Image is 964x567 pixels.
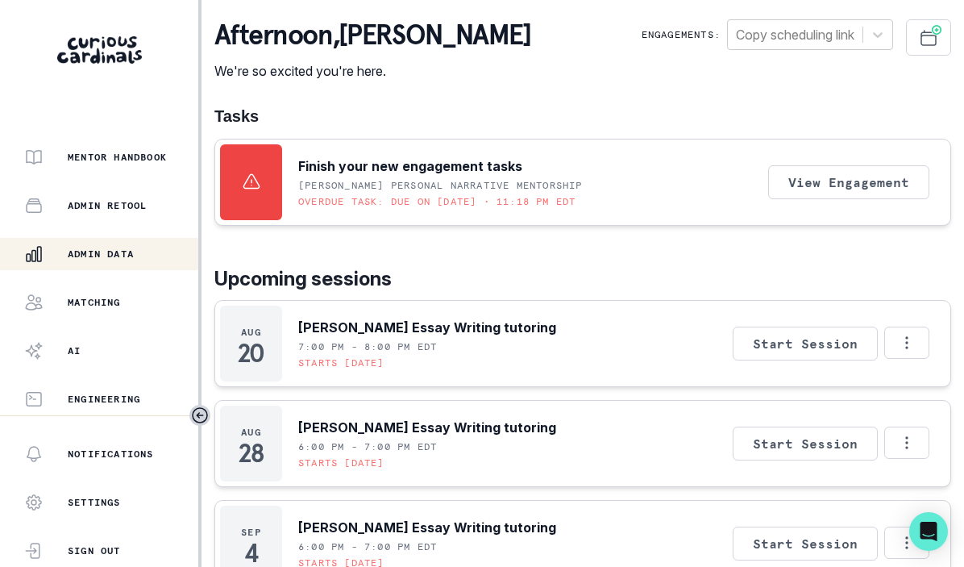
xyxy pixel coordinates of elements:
[768,165,929,199] button: View Engagement
[298,179,583,192] p: [PERSON_NAME] Personal Narrative Mentorship
[68,344,81,357] p: AI
[298,356,384,369] p: Starts [DATE]
[68,544,121,557] p: Sign Out
[239,445,263,461] p: 28
[214,19,531,52] p: afternoon , [PERSON_NAME]
[906,19,951,56] button: Schedule Sessions
[733,527,878,561] button: Start Session
[68,248,134,261] p: Admin Data
[298,318,556,337] p: [PERSON_NAME] Essay Writing tutoring
[733,327,878,361] button: Start Session
[244,545,258,561] p: 4
[57,36,142,64] img: Curious Cardinals Logo
[298,440,437,453] p: 6:00 PM - 7:00 PM EDT
[733,427,878,461] button: Start Session
[884,527,929,559] button: Options
[214,265,951,294] p: Upcoming sessions
[241,326,261,339] p: Aug
[68,296,121,309] p: Matching
[241,526,261,539] p: Sep
[884,327,929,359] button: Options
[214,106,951,126] h1: Tasks
[298,418,556,437] p: [PERSON_NAME] Essay Writing tutoring
[68,151,167,164] p: Mentor Handbook
[238,345,264,361] p: 20
[68,448,154,461] p: Notifications
[298,340,437,353] p: 7:00 PM - 8:00 PM EDT
[298,457,384,469] p: Starts [DATE]
[298,540,437,553] p: 6:00 PM - 7:00 PM EDT
[884,427,929,459] button: Options
[68,199,147,212] p: Admin Retool
[214,61,531,81] p: We're so excited you're here.
[642,28,721,41] p: Engagements:
[298,156,522,176] p: Finish your new engagement tasks
[909,512,948,551] div: Open Intercom Messenger
[298,195,575,208] p: Overdue task: Due on [DATE] • 11:18 PM EDT
[298,518,556,537] p: [PERSON_NAME] Essay Writing tutoring
[241,426,261,439] p: Aug
[68,393,140,406] p: Engineering
[189,405,210,426] button: Toggle sidebar
[68,496,121,509] p: Settings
